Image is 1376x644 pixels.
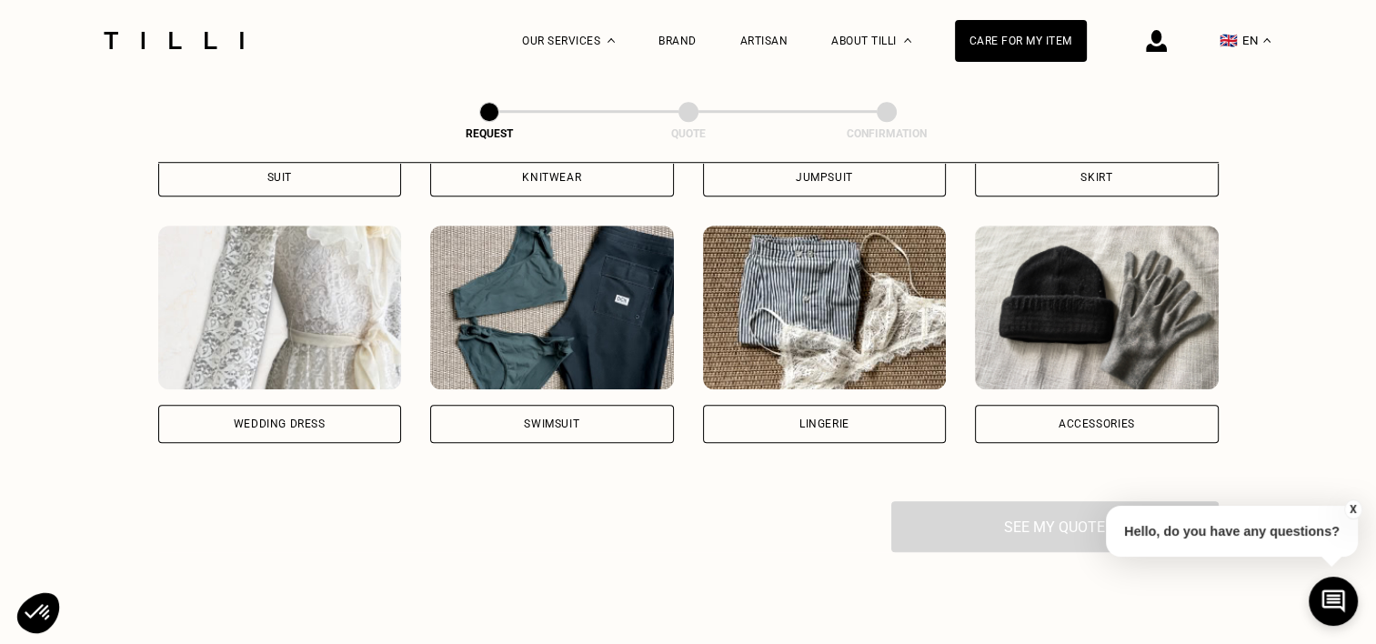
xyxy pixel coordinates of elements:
[703,226,947,389] img: Tilli retouche votre Lingerie
[1263,38,1271,43] img: menu déroulant
[158,226,402,389] img: Tilli retouche votre Wedding dress
[1059,418,1135,429] div: Accessories
[1220,32,1238,49] span: 🇬🇧
[598,127,779,140] div: Quote
[1146,30,1167,52] img: login icon
[955,20,1087,62] a: Care for my item
[1344,499,1362,519] button: X
[1080,172,1112,183] div: Skirt
[1106,506,1358,557] p: Hello, do you have any questions?
[799,418,849,429] div: Lingerie
[234,418,326,429] div: Wedding dress
[97,32,250,49] img: Tilli seamstress service logo
[430,226,674,389] img: Tilli retouche votre Swimsuit
[524,418,579,429] div: Swimsuit
[796,127,978,140] div: Confirmation
[904,38,911,43] img: About dropdown menu
[740,35,788,47] a: Artisan
[267,172,292,183] div: Suit
[398,127,580,140] div: Request
[608,38,615,43] img: Dropdown menu
[522,172,581,183] div: Knitwear
[975,226,1219,389] img: Tilli retouche votre Accessories
[658,35,697,47] a: Brand
[796,172,853,183] div: Jumpsuit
